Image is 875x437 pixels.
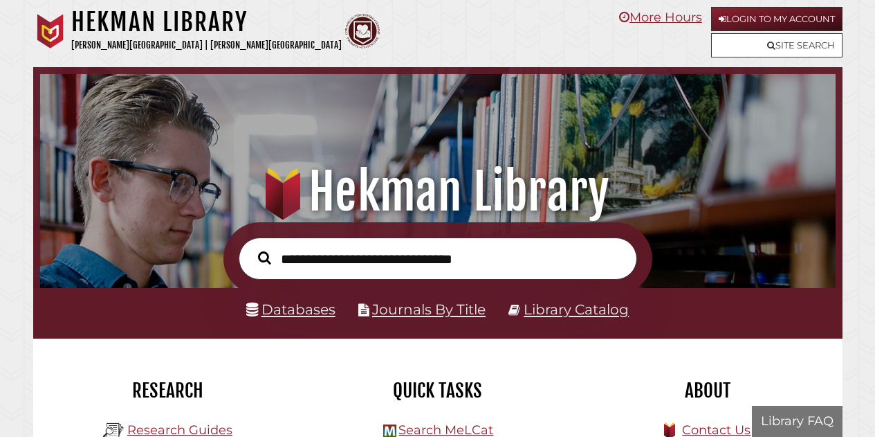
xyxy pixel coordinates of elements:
h2: About [583,379,832,402]
h1: Hekman Library [71,7,342,37]
p: [PERSON_NAME][GEOGRAPHIC_DATA] | [PERSON_NAME][GEOGRAPHIC_DATA] [71,37,342,53]
a: More Hours [619,10,702,25]
i: Search [258,251,271,265]
button: Search [251,248,278,268]
a: Login to My Account [711,7,842,31]
img: Calvin Theological Seminary [345,14,380,48]
a: Databases [246,301,335,318]
a: Site Search [711,33,842,57]
h2: Research [44,379,293,402]
a: Journals By Title [372,301,486,318]
a: Library Catalog [524,301,629,318]
h1: Hekman Library [53,161,822,222]
img: Calvin University [33,14,68,48]
h2: Quick Tasks [313,379,562,402]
